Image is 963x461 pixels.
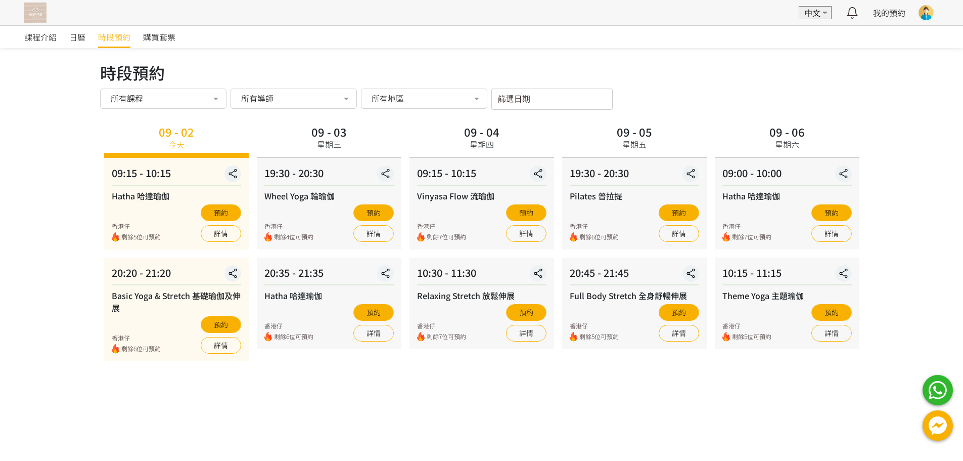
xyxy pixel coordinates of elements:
img: fire.png [264,232,272,242]
div: 09 - 02 [159,126,194,137]
span: 所有地區 [372,93,404,103]
div: Theme Yoga 主題瑜伽 [722,289,852,302]
div: 時段預約 [100,60,863,85]
button: 預約 [659,204,699,221]
div: 星期五 [622,138,647,150]
button: 預約 [506,304,546,321]
span: 剩餘5位可預約 [732,332,771,342]
button: 預約 [353,204,394,221]
div: 10:15 - 11:15 [722,265,852,285]
img: fire.png [112,344,119,354]
img: fire.png [570,232,577,242]
img: fire.png [264,332,272,342]
a: 詳情 [659,225,699,242]
div: Wheel Yoga 輪瑜伽 [264,190,394,202]
a: 時段預約 [98,26,130,48]
div: 星期三 [317,138,341,150]
a: 詳情 [201,337,241,354]
span: 剩餘6位可預約 [274,332,313,342]
div: 20:35 - 21:35 [264,265,394,285]
a: 日曆 [69,26,85,48]
a: 詳情 [353,325,394,342]
div: 09:15 - 10:15 [417,165,546,186]
div: 香港仔 [112,222,161,231]
div: 星期四 [470,138,494,150]
div: 09:15 - 10:15 [112,165,241,186]
div: 香港仔 [570,321,619,330]
button: 預約 [201,316,241,333]
div: Vinyasa Flow 流瑜伽 [417,190,546,202]
span: 剩餘4位可預約 [274,232,313,242]
a: 我的預約 [873,7,905,19]
div: 香港仔 [722,321,771,330]
span: 日曆 [69,31,85,43]
a: 購買套票 [143,26,175,48]
div: Basic Yoga & Stretch 基礎瑜伽及伸展 [112,289,241,314]
span: 課程介紹 [24,31,57,43]
div: 香港仔 [417,222,466,231]
div: 20:20 - 21:20 [112,265,241,285]
a: 詳情 [506,325,546,342]
div: 香港仔 [570,222,619,231]
span: 剩餘5位可預約 [579,332,619,342]
img: fire.png [722,232,730,242]
div: 19:30 - 20:30 [264,165,394,186]
a: 詳情 [353,225,394,242]
img: fire.png [570,332,577,342]
span: 所有課程 [111,93,143,103]
div: 香港仔 [264,222,313,231]
div: Hatha 哈達瑜伽 [112,190,241,202]
img: T57dtJh47iSJKDtQ57dN6xVUMYY2M0XQuGF02OI4.png [24,3,47,23]
button: 預約 [659,304,699,321]
button: 預約 [506,204,546,221]
span: 時段預約 [98,31,130,43]
span: 剩餘6位可預約 [121,344,161,354]
div: 星期六 [775,138,799,150]
a: 詳情 [201,225,241,242]
span: 剩餘5位可預約 [121,232,161,242]
span: 剩餘7位可預約 [427,232,466,242]
button: 預約 [811,204,852,221]
div: 香港仔 [112,333,161,343]
div: 20:45 - 21:45 [570,265,699,285]
div: 09 - 06 [769,126,805,137]
span: 所有導師 [241,93,273,103]
span: 剩餘7位可預約 [732,232,771,242]
span: 剩餘6位可預約 [579,232,619,242]
div: 09 - 03 [311,126,347,137]
span: 購買套票 [143,31,175,43]
input: 篩選日期 [491,89,613,110]
a: 詳情 [811,325,852,342]
div: Relaxing Stretch 放鬆伸展 [417,289,546,302]
div: 09 - 04 [464,126,499,137]
a: 詳情 [659,325,699,342]
button: 預約 [353,304,394,321]
div: 香港仔 [417,321,466,330]
div: 10:30 - 11:30 [417,265,546,285]
button: 預約 [811,304,852,321]
img: fire.png [722,332,730,342]
div: 今天 [168,138,185,150]
div: 09:00 - 10:00 [722,165,852,186]
span: 剩餘7位可預約 [427,332,466,342]
div: Hatha 哈達瑜伽 [722,190,852,202]
button: 預約 [201,204,241,221]
a: 詳情 [811,225,852,242]
div: 19:30 - 20:30 [570,165,699,186]
img: fire.png [112,232,119,242]
div: Pilates 普拉提 [570,190,699,202]
div: 香港仔 [722,222,771,231]
a: 課程介紹 [24,26,57,48]
img: fire.png [417,332,425,342]
div: Full Body Stretch 全身舒暢伸展 [570,289,699,302]
div: 香港仔 [264,321,313,330]
img: fire.png [417,232,425,242]
a: 詳情 [506,225,546,242]
div: 09 - 05 [617,126,652,137]
div: Hatha 哈達瑜伽 [264,289,394,302]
